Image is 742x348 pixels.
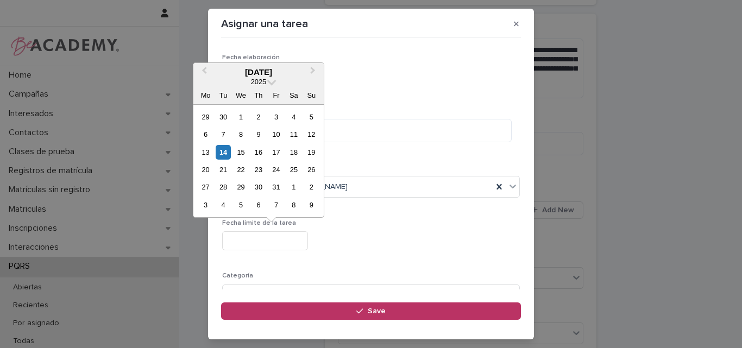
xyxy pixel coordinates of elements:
[221,302,521,320] button: Save
[286,88,301,103] div: Sa
[286,198,301,212] div: Choose Saturday, 8 November 2025
[216,110,230,124] div: Choose Tuesday, 30 September 2025
[251,162,266,177] div: Choose Thursday, 23 October 2025
[269,162,284,177] div: Choose Friday, 24 October 2025
[193,67,324,77] div: [DATE]
[304,198,319,212] div: Choose Sunday, 9 November 2025
[194,64,212,81] button: Previous Month
[221,17,308,30] p: Asignar una tarea
[286,127,301,142] div: Choose Saturday, 11 October 2025
[234,110,248,124] div: Choose Wednesday, 1 October 2025
[234,127,248,142] div: Choose Wednesday, 8 October 2025
[251,88,266,103] div: Th
[234,180,248,194] div: Choose Wednesday, 29 October 2025
[197,108,320,214] div: month 2025-10
[222,273,253,279] span: Categoría
[234,198,248,212] div: Choose Wednesday, 5 November 2025
[251,198,266,212] div: Choose Thursday, 6 November 2025
[304,145,319,160] div: Choose Sunday, 19 October 2025
[216,145,230,160] div: Choose Tuesday, 14 October 2025
[269,127,284,142] div: Choose Friday, 10 October 2025
[198,145,213,160] div: Choose Monday, 13 October 2025
[198,162,213,177] div: Choose Monday, 20 October 2025
[216,88,230,103] div: Tu
[216,162,230,177] div: Choose Tuesday, 21 October 2025
[251,78,266,86] span: 2025
[216,180,230,194] div: Choose Tuesday, 28 October 2025
[269,145,284,160] div: Choose Friday, 17 October 2025
[286,145,301,160] div: Choose Saturday, 18 October 2025
[269,180,284,194] div: Choose Friday, 31 October 2025
[198,180,213,194] div: Choose Monday, 27 October 2025
[198,198,213,212] div: Choose Monday, 3 November 2025
[251,127,266,142] div: Choose Thursday, 9 October 2025
[269,88,284,103] div: Fr
[269,198,284,212] div: Choose Friday, 7 November 2025
[234,162,248,177] div: Choose Wednesday, 22 October 2025
[198,127,213,142] div: Choose Monday, 6 October 2025
[216,198,230,212] div: Choose Tuesday, 4 November 2025
[304,127,319,142] div: Choose Sunday, 12 October 2025
[251,180,266,194] div: Choose Thursday, 30 October 2025
[286,110,301,124] div: Choose Saturday, 4 October 2025
[304,162,319,177] div: Choose Sunday, 26 October 2025
[269,110,284,124] div: Choose Friday, 3 October 2025
[198,110,213,124] div: Choose Monday, 29 September 2025
[304,110,319,124] div: Choose Sunday, 5 October 2025
[198,88,213,103] div: Mo
[251,110,266,124] div: Choose Thursday, 2 October 2025
[234,145,248,160] div: Choose Wednesday, 15 October 2025
[286,162,301,177] div: Choose Saturday, 25 October 2025
[304,88,319,103] div: Su
[251,145,266,160] div: Choose Thursday, 16 October 2025
[304,180,319,194] div: Choose Sunday, 2 November 2025
[305,64,323,81] button: Next Month
[286,180,301,194] div: Choose Saturday, 1 November 2025
[222,54,280,61] span: Fecha elaboración
[216,127,230,142] div: Choose Tuesday, 7 October 2025
[234,88,248,103] div: We
[368,307,386,315] span: Save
